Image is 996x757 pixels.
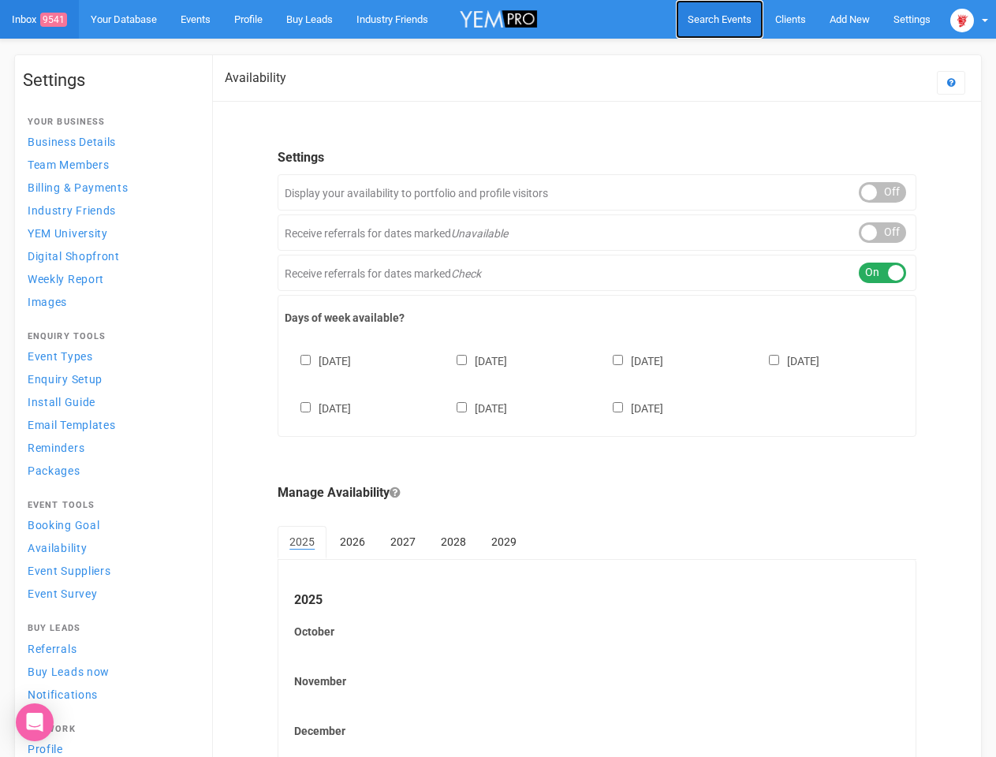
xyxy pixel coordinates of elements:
legend: Manage Availability [278,484,916,502]
a: Billing & Payments [23,177,196,198]
a: Business Details [23,131,196,152]
a: Team Members [23,154,196,175]
a: Industry Friends [23,200,196,221]
label: [DATE] [441,399,507,416]
span: Booking Goal [28,519,99,531]
a: Enquiry Setup [23,368,196,390]
label: November [294,673,900,689]
h4: Your Business [28,117,192,127]
a: YEM University [23,222,196,244]
a: Event Suppliers [23,560,196,581]
input: [DATE] [457,355,467,365]
label: Days of week available? [285,310,909,326]
em: Unavailable [451,227,508,240]
label: October [294,624,900,640]
img: open-uri20250107-2-1pbi2ie [950,9,974,32]
label: [DATE] [597,352,663,369]
label: [DATE] [285,352,351,369]
input: [DATE] [613,402,623,412]
span: Event Types [28,350,93,363]
a: Event Types [23,345,196,367]
a: Weekly Report [23,268,196,289]
a: Packages [23,460,196,481]
a: 2027 [379,526,427,557]
span: Clients [775,13,806,25]
span: YEM University [28,227,108,240]
span: Search Events [688,13,752,25]
a: 2025 [278,526,326,559]
legend: Settings [278,149,916,167]
legend: 2025 [294,591,900,610]
input: [DATE] [300,355,311,365]
div: Open Intercom Messenger [16,703,54,741]
div: Display your availability to portfolio and profile visitors [278,174,916,211]
em: Check [451,267,481,280]
span: Enquiry Setup [28,373,103,386]
a: Buy Leads now [23,661,196,682]
label: [DATE] [597,399,663,416]
h2: Availability [225,71,286,85]
span: Install Guide [28,396,95,408]
span: Availability [28,542,87,554]
input: [DATE] [613,355,623,365]
span: Email Templates [28,419,116,431]
span: Billing & Payments [28,181,129,194]
a: Availability [23,537,196,558]
div: Receive referrals for dates marked [278,214,916,251]
label: [DATE] [753,352,819,369]
span: 9541 [40,13,67,27]
a: Event Survey [23,583,196,604]
a: 2028 [429,526,478,557]
a: Email Templates [23,414,196,435]
input: [DATE] [300,402,311,412]
span: Weekly Report [28,273,104,285]
a: Referrals [23,638,196,659]
label: [DATE] [285,399,351,416]
input: [DATE] [457,402,467,412]
div: Receive referrals for dates marked [278,255,916,291]
h4: Buy Leads [28,624,192,633]
span: Packages [28,464,80,477]
h4: Event Tools [28,501,192,510]
span: Business Details [28,136,116,148]
span: Event Survey [28,587,97,600]
input: [DATE] [769,355,779,365]
span: Digital Shopfront [28,250,120,263]
h4: Network [28,725,192,734]
h1: Settings [23,71,196,90]
a: Digital Shopfront [23,245,196,267]
a: Booking Goal [23,514,196,535]
a: Notifications [23,684,196,705]
span: Images [28,296,67,308]
a: 2029 [479,526,528,557]
h4: Enquiry Tools [28,332,192,341]
span: Team Members [28,158,109,171]
a: 2026 [328,526,377,557]
a: Images [23,291,196,312]
span: Notifications [28,688,98,701]
span: Reminders [28,442,84,454]
a: Install Guide [23,391,196,412]
label: December [294,723,900,739]
a: Reminders [23,437,196,458]
span: Add New [830,13,870,25]
span: Event Suppliers [28,565,111,577]
label: [DATE] [441,352,507,369]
